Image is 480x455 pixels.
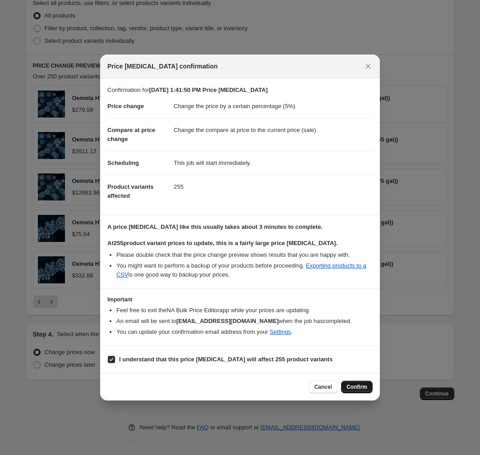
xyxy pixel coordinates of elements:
[116,262,366,278] a: Exporting products to a CSV
[116,306,373,315] li: Feel free to exit the NA Bulk Price Editor app while your prices are updating.
[107,62,218,71] span: Price [MEDICAL_DATA] confirmation
[107,240,337,246] b: At 255 product variant prices to update, this is a fairly large price [MEDICAL_DATA].
[176,318,279,324] b: [EMAIL_ADDRESS][DOMAIN_NAME]
[270,328,291,335] a: Settings
[119,356,332,363] b: I understand that this price [MEDICAL_DATA] will affect 255 product variants
[107,296,373,303] h3: Important
[107,86,373,95] p: Confirmation for
[107,103,144,109] span: Price change
[174,95,373,118] dd: Change the price by a certain percentage (5%)
[341,381,373,393] button: Confirm
[174,151,373,175] dd: This job will start immediately.
[346,383,367,391] span: Confirm
[107,223,323,230] b: A price [MEDICAL_DATA] like this usually takes about 3 minutes to complete.
[174,118,373,142] dd: Change the compare at price to the current price (sale)
[362,60,374,73] button: Close
[116,261,373,279] li: You might want to perform a backup of your products before proceeding. is one good way to backup ...
[107,159,139,166] span: Scheduling
[314,383,332,391] span: Cancel
[149,86,268,93] b: [DATE] 1:41:50 PM Price [MEDICAL_DATA]
[116,328,373,337] li: You can update your confirmation email address from your .
[107,183,154,199] span: Product variants affected
[174,175,373,199] dd: 255
[116,250,373,259] li: Please double check that the price change preview shows results that you are happy with.
[116,317,373,326] li: An email will be sent to when the job has completed .
[309,381,337,393] button: Cancel
[107,127,155,142] span: Compare at price change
